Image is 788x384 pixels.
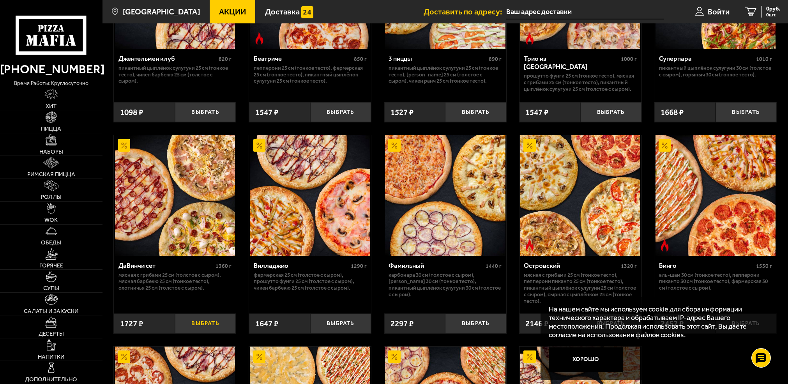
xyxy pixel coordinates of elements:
img: Акционный [118,139,131,152]
span: Горячее [39,263,63,269]
span: 1440 г [486,263,502,269]
img: Акционный [659,139,671,152]
span: 1000 г [621,56,637,62]
img: Острое блюдо [253,32,266,45]
span: 1098 ₽ [120,107,143,117]
div: Суперпара [659,55,754,62]
span: 2146 ₽ [525,319,548,328]
span: Хит [46,103,57,109]
div: Бинго [659,262,754,269]
img: Островский [520,135,641,256]
span: 820 г [219,56,231,62]
span: Дополнительно [25,377,77,382]
a: АкционныйДаВинчи сет [114,135,236,256]
button: Выбрать [310,313,371,334]
p: Пикантный цыплёнок сулугуни 25 см (тонкое тесто), Чикен Барбекю 25 см (толстое с сыром). [118,65,231,85]
span: 1547 ₽ [525,107,548,117]
p: Мясная с грибами 25 см (толстое с сыром), Мясная Барбекю 25 см (тонкое тесто), Охотничья 25 см (т... [118,272,231,292]
div: Фамильный [389,262,484,269]
span: Акции [219,8,246,16]
p: Прошутто Фунги 25 см (тонкое тесто), Мясная с грибами 25 см (тонкое тесто), Пикантный цыплёнок су... [524,73,637,92]
img: Вилладжио [250,135,370,256]
p: На нашем сайте мы используем cookie для сбора информации технического характера и обрабатываем IP... [549,305,764,339]
span: Салаты и закуски [24,308,78,314]
div: Вилладжио [254,262,349,269]
p: Пикантный цыплёнок сулугуни 25 см (тонкое тесто), [PERSON_NAME] 25 см (толстое с сыром), Чикен Ра... [389,65,502,85]
img: Острое блюдо [659,239,671,251]
button: Выбрать [175,102,236,122]
span: Пицца [41,126,61,132]
img: Острое блюдо [523,32,536,45]
p: Карбонара 30 см (толстое с сыром), [PERSON_NAME] 30 см (тонкое тесто), Пикантный цыплёнок сулугун... [389,272,502,298]
span: 2297 ₽ [390,319,413,328]
button: Выбрать [310,102,371,122]
img: Острое блюдо [523,239,536,251]
span: Римская пицца [27,172,75,177]
span: 1360 г [216,263,231,269]
span: 1530 г [756,263,772,269]
span: [GEOGRAPHIC_DATA] [123,8,200,16]
div: ДаВинчи сет [118,262,214,269]
p: Аль-Шам 30 см (тонкое тесто), Пепперони Пиканто 30 см (тонкое тесто), Фермерская 30 см (толстое с... [659,272,772,292]
span: 1647 ₽ [255,319,278,328]
span: 1527 ₽ [390,107,413,117]
div: 3 пиццы [389,55,487,62]
img: Акционный [253,139,266,152]
span: 1547 ₽ [255,107,278,117]
span: WOK [44,217,58,223]
a: АкционныйОстрое блюдоБинго [654,135,776,256]
img: Акционный [523,139,536,152]
div: Беатриче [254,55,352,62]
span: 0 шт. [766,12,780,18]
button: Выбрать [445,313,506,334]
img: Фамильный [385,135,505,256]
input: Ваш адрес доставки [506,5,664,19]
span: 1320 г [621,263,637,269]
span: 0 руб. [766,6,780,12]
img: Акционный [253,350,266,363]
img: 15daf4d41897b9f0e9f617042186c801.svg [301,6,314,19]
span: 1290 г [351,263,367,269]
button: Выбрать [716,102,777,122]
span: Роллы [41,194,62,200]
button: Выбрать [445,102,506,122]
span: 1668 ₽ [661,107,684,117]
span: 850 г [354,56,367,62]
button: Хорошо [549,347,623,372]
img: Акционный [118,350,131,363]
img: Акционный [388,350,401,363]
span: Обеды [41,240,61,246]
img: ДаВинчи сет [115,135,235,256]
span: Напитки [38,354,64,360]
a: АкционныйФамильный [384,135,506,256]
div: Островский [524,262,619,269]
span: Доставить по адресу: [424,8,506,16]
span: Войти [708,8,730,16]
p: Фермерская 25 см (толстое с сыром), Прошутто Фунги 25 см (толстое с сыром), Чикен Барбекю 25 см (... [254,272,367,292]
div: Трио из [GEOGRAPHIC_DATA] [524,55,619,70]
span: Доставка [265,8,300,16]
span: 1010 г [756,56,772,62]
span: Наборы [39,149,63,155]
span: 890 г [489,56,502,62]
a: АкционныйВилладжио [249,135,371,256]
button: Выбрать [175,313,236,334]
img: Акционный [388,139,401,152]
p: Мясная с грибами 25 см (тонкое тесто), Пепперони Пиканто 25 см (тонкое тесто), Пикантный цыплёнок... [524,272,637,304]
img: Бинго [655,135,776,256]
p: Пепперони 25 см (тонкое тесто), Фермерская 25 см (тонкое тесто), Пикантный цыплёнок сулугуни 25 с... [254,65,367,85]
span: 1727 ₽ [120,319,143,328]
a: АкционныйОстрое блюдоОстровский [519,135,641,256]
span: Десерты [39,331,64,337]
div: Джентельмен клуб [118,55,217,62]
span: Супы [43,285,59,291]
p: Пикантный цыплёнок сулугуни 30 см (толстое с сыром), Горыныч 30 см (тонкое тесто). [659,65,772,78]
button: Выбрать [580,102,641,122]
img: Акционный [523,350,536,363]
